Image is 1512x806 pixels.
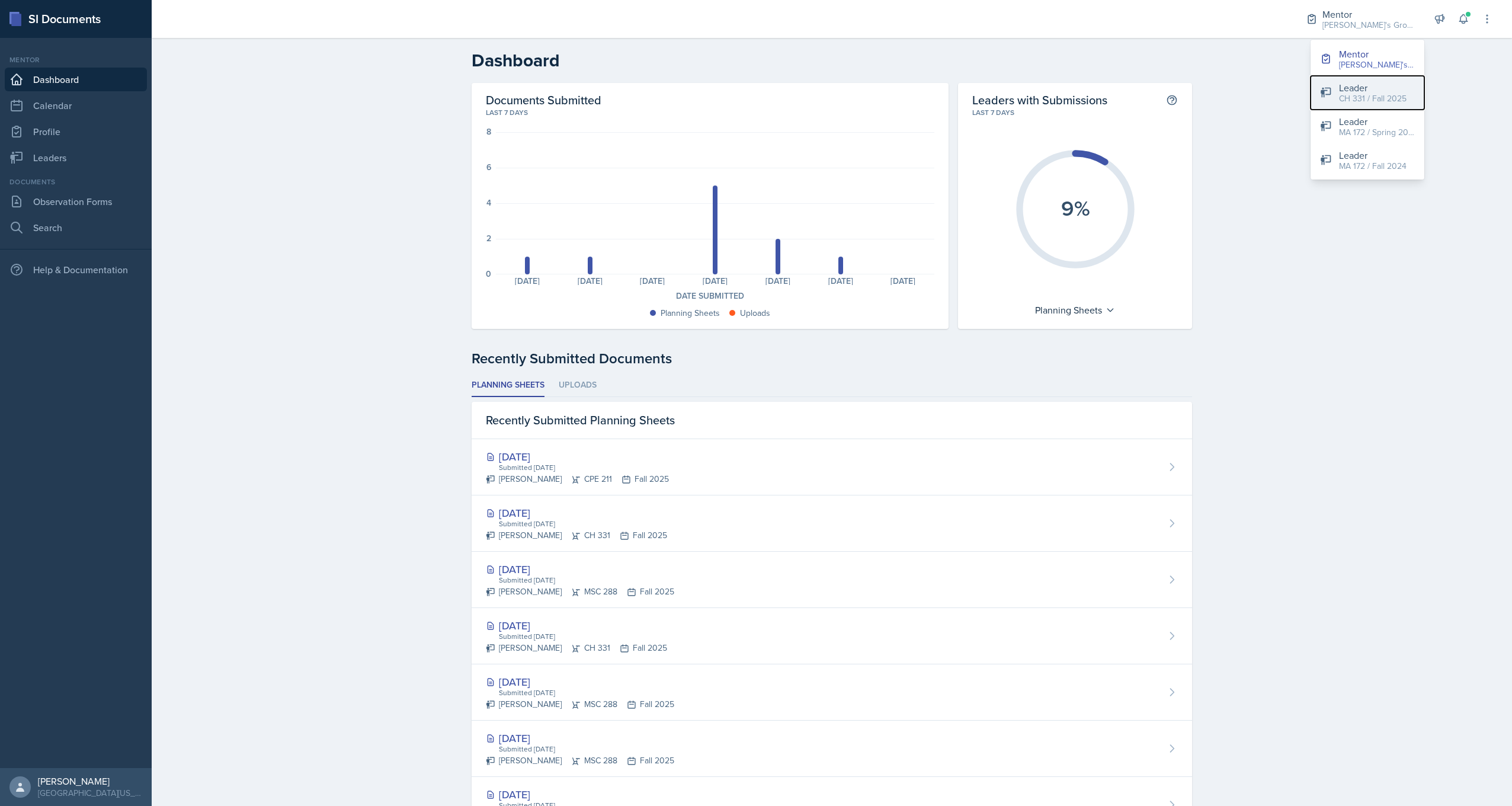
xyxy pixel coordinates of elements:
div: [PERSON_NAME] MSC 288 Fall 2025 [486,754,674,767]
div: Planning Sheets [661,307,720,319]
a: Calendar [5,94,147,117]
div: [DATE] [486,786,669,802]
div: Recently Submitted Documents [472,348,1192,369]
div: [PERSON_NAME] CH 331 Fall 2025 [486,529,667,542]
div: Submitted [DATE] [498,687,674,698]
div: [PERSON_NAME]'s Group / Fall 2025 [1322,19,1417,31]
a: Observation Forms [5,190,147,213]
a: Profile [5,120,147,143]
div: [GEOGRAPHIC_DATA][US_STATE] in [GEOGRAPHIC_DATA] [38,787,142,799]
div: Help & Documentation [5,258,147,282]
a: [DATE] Submitted [DATE] [PERSON_NAME]MSC 288Fall 2025 [472,721,1192,777]
div: [DATE] [486,505,667,521]
li: Uploads [559,374,597,397]
div: 6 [486,163,491,171]
li: Planning Sheets [472,374,544,397]
div: [PERSON_NAME] [38,775,142,787]
div: [DATE] [872,277,935,285]
div: [DATE] [486,449,669,465]
a: [DATE] Submitted [DATE] [PERSON_NAME]MSC 288Fall 2025 [472,552,1192,608]
div: Mentor [1322,7,1417,21]
button: Leader CH 331 / Fall 2025 [1311,76,1424,110]
div: Last 7 days [486,107,934,118]
div: [DATE] [684,277,747,285]
button: Leader MA 172 / Spring 2025 [1311,110,1424,143]
div: Mentor [5,55,147,65]
div: [PERSON_NAME] CH 331 Fall 2025 [486,642,667,654]
div: Submitted [DATE] [498,519,667,529]
div: [DATE] [747,277,809,285]
div: Submitted [DATE] [498,462,669,473]
div: Mentor [1339,47,1415,61]
div: Leader [1339,114,1415,129]
div: 4 [486,199,491,207]
div: 0 [486,270,491,278]
div: MA 172 / Spring 2025 [1339,126,1415,139]
a: [DATE] Submitted [DATE] [PERSON_NAME]CH 331Fall 2025 [472,495,1192,552]
div: Last 7 days [972,107,1178,118]
div: CH 331 / Fall 2025 [1339,92,1407,105]
div: [DATE] [622,277,684,285]
div: [DATE] [486,618,667,634]
h2: Dashboard [472,50,1192,71]
h2: Leaders with Submissions [972,92,1107,107]
div: [DATE] [486,561,674,577]
div: Date Submitted [486,290,934,302]
div: Submitted [DATE] [498,575,674,586]
div: Leader [1339,148,1407,162]
div: Documents [5,177,147,187]
text: 9% [1061,193,1090,223]
div: [PERSON_NAME]'s Group / Fall 2025 [1339,59,1415,71]
div: [DATE] [809,277,872,285]
div: [PERSON_NAME] MSC 288 Fall 2025 [486,586,674,598]
div: Submitted [DATE] [498,744,674,754]
a: [DATE] Submitted [DATE] [PERSON_NAME]MSC 288Fall 2025 [472,664,1192,721]
a: Dashboard [5,68,147,91]
div: MA 172 / Fall 2024 [1339,160,1407,172]
div: Planning Sheets [1029,300,1121,319]
a: [DATE] Submitted [DATE] [PERSON_NAME]CH 331Fall 2025 [472,608,1192,664]
div: [DATE] [486,730,674,746]
button: Mentor [PERSON_NAME]'s Group / Fall 2025 [1311,42,1424,76]
div: 8 [486,127,491,136]
div: [DATE] [486,674,674,690]
div: Uploads [740,307,770,319]
a: Search [5,216,147,239]
button: Leader MA 172 / Fall 2024 [1311,143,1424,177]
div: [DATE] [559,277,622,285]
div: [PERSON_NAME] CPE 211 Fall 2025 [486,473,669,485]
div: Recently Submitted Planning Sheets [472,402,1192,439]
div: Submitted [DATE] [498,631,667,642]
a: [DATE] Submitted [DATE] [PERSON_NAME]CPE 211Fall 2025 [472,439,1192,495]
div: [DATE] [496,277,559,285]
div: [PERSON_NAME] MSC 288 Fall 2025 [486,698,674,711]
a: Leaders [5,146,147,169]
h2: Documents Submitted [486,92,934,107]
div: Leader [1339,81,1407,95]
div: 2 [486,234,491,242]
